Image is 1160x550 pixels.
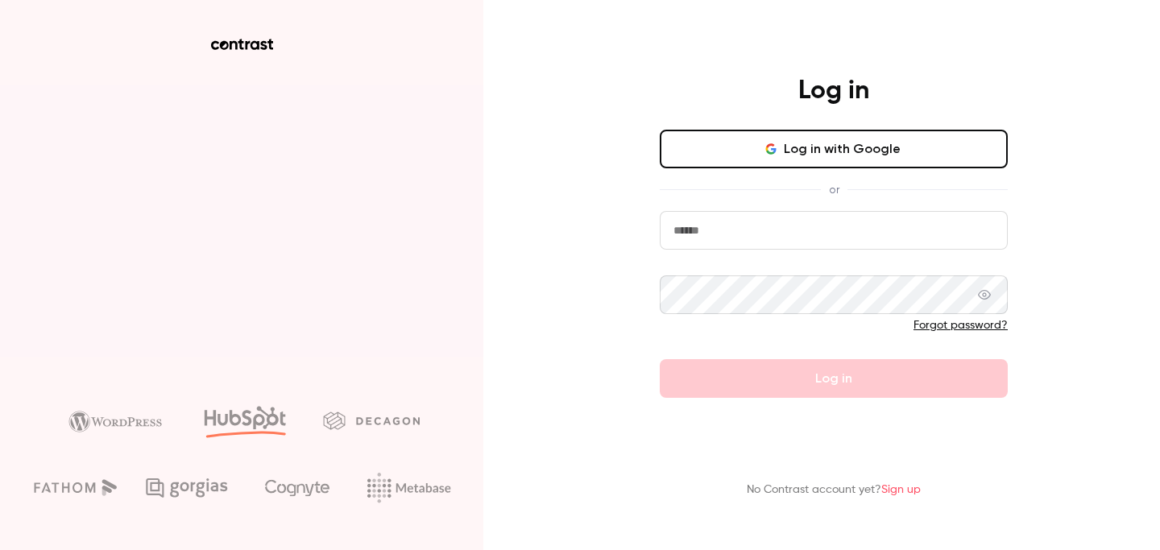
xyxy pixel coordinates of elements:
a: Forgot password? [913,320,1008,331]
button: Log in with Google [660,130,1008,168]
span: or [821,181,847,198]
img: decagon [323,411,420,429]
h4: Log in [798,75,869,107]
a: Sign up [881,484,921,495]
p: No Contrast account yet? [747,482,921,498]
